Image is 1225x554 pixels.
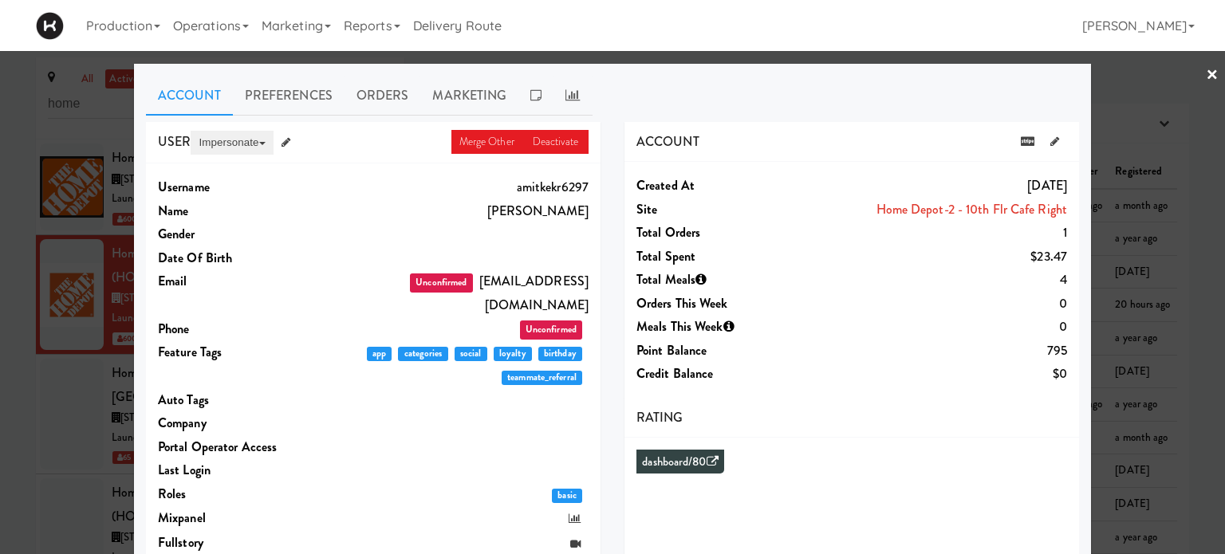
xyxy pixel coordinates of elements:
a: × [1206,51,1219,100]
dt: Company [158,411,330,435]
dd: [PERSON_NAME] [330,199,589,223]
dd: [EMAIL_ADDRESS][DOMAIN_NAME] [330,269,589,316]
span: loyalty [494,347,532,361]
dt: Roles [158,482,330,506]
a: Orders [345,76,421,116]
dd: 0 [809,292,1067,316]
a: Marketing [420,76,518,116]
dt: Auto Tags [158,388,330,412]
dt: Meals This Week [636,315,809,339]
span: Unconfirmed [520,320,582,340]
span: basic [552,489,582,503]
dt: Total Spent [636,245,809,269]
dt: Last login [158,458,330,482]
dd: 1 [809,221,1067,245]
span: birthday [538,347,582,361]
dt: Date Of Birth [158,246,330,270]
a: Home Depot-2 - 10th Flr Cafe Right [876,200,1067,218]
dd: amitkekr6297 [330,175,589,199]
a: Deactivate [525,130,589,154]
span: ACCOUNT [636,132,699,151]
dt: Feature Tags [158,340,330,364]
dt: Name [158,199,330,223]
dd: $0 [809,362,1067,386]
span: teammate_referral [502,371,582,385]
dd: 795 [809,339,1067,363]
dd: 0 [809,315,1067,339]
dd: [DATE] [809,174,1067,198]
a: Merge Other [451,130,525,154]
button: Impersonate [191,131,273,155]
span: Unconfirmed [410,273,472,293]
a: Account [146,76,233,116]
dt: Credit Balance [636,362,809,386]
span: USER [158,132,191,151]
dt: Total Meals [636,268,809,292]
dt: Orders This Week [636,292,809,316]
dd: $23.47 [809,245,1067,269]
span: RATING [636,408,683,426]
dt: Point Balance [636,339,809,363]
dt: Phone [158,317,330,341]
dt: Email [158,269,330,293]
span: categories [398,347,447,361]
a: Preferences [233,76,345,116]
dt: Gender [158,222,330,246]
img: Micromart [36,12,64,40]
dt: Portal Operator Access [158,435,330,459]
dt: Mixpanel [158,506,330,530]
dd: 4 [809,268,1067,292]
dt: Created at [636,174,809,198]
span: app [367,347,392,361]
dt: Site [636,198,809,222]
dt: Username [158,175,330,199]
dt: Total Orders [636,221,809,245]
span: social [455,347,487,361]
a: dashboard/80 [642,454,718,470]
